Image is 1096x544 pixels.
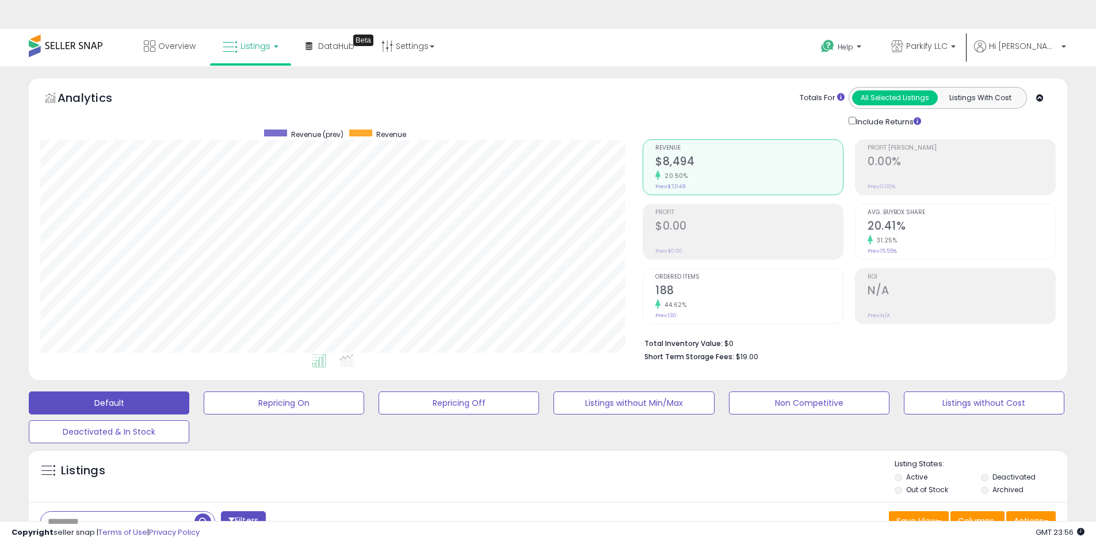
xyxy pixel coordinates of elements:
a: Listings [214,29,287,63]
i: Get Help [820,39,835,54]
h2: N/A [868,284,1055,299]
span: Help [838,42,853,52]
p: Listing States: [895,459,1067,470]
div: Tooltip anchor [353,35,373,46]
button: Actions [1006,511,1056,531]
span: Profit [PERSON_NAME] [868,145,1055,151]
button: Repricing On [204,391,364,414]
b: Total Inventory Value: [644,338,723,348]
a: DataHub [297,29,363,63]
small: Prev: $0.00 [655,248,682,254]
small: Prev: 15.55% [868,248,897,254]
h2: 0.00% [868,155,1055,170]
div: Totals For [800,93,845,104]
label: Deactivated [992,472,1036,482]
span: $19.00 [736,351,758,362]
span: Profit [655,210,843,216]
span: Hi [PERSON_NAME] [989,40,1058,52]
label: Active [906,472,927,482]
span: Revenue (prev) [291,130,343,139]
h2: 188 [655,284,843,299]
div: Include Returns [840,115,935,128]
button: Non Competitive [729,391,889,414]
div: seller snap | | [12,527,200,538]
h5: Listings [61,463,105,479]
span: Listings [240,40,270,52]
button: Columns [950,511,1005,531]
small: 31.25% [873,236,897,245]
button: Save View [889,511,949,531]
span: DataHub [318,40,354,52]
h2: $0.00 [655,219,843,235]
span: Revenue [655,145,843,151]
b: Short Term Storage Fees: [644,352,734,362]
a: Help [812,31,873,66]
label: Out of Stock [906,485,948,494]
span: Overview [158,40,196,52]
button: Repricing Off [379,391,539,414]
span: Parkify LLC [906,40,948,52]
button: All Selected Listings [852,90,938,105]
button: Deactivated & In Stock [29,420,189,443]
span: Columns [958,515,994,527]
small: Prev: 0.00% [868,183,895,190]
h2: $8,494 [655,155,843,170]
a: Parkify LLC [883,29,964,66]
a: Hi [PERSON_NAME] [974,40,1066,66]
small: 20.50% [660,172,688,180]
a: Settings [373,29,443,63]
small: Prev: 130 [655,312,677,319]
button: Listings without Min/Max [553,391,714,414]
span: Revenue [376,130,406,139]
h2: 20.41% [868,219,1055,235]
button: Filters [221,511,266,531]
span: 2025-10-14 23:56 GMT [1036,527,1084,538]
button: Listings without Cost [904,391,1064,414]
h5: Analytics [58,90,135,109]
a: Privacy Policy [149,527,200,538]
small: 44.62% [660,300,686,309]
span: Ordered Items [655,274,843,280]
a: Overview [135,29,204,63]
span: ROI [868,274,1055,280]
a: Terms of Use [98,527,147,538]
label: Archived [992,485,1024,494]
span: Avg. Buybox Share [868,210,1055,216]
button: Listings With Cost [937,90,1023,105]
small: Prev: $7,049 [655,183,686,190]
small: Prev: N/A [868,312,890,319]
li: $0 [644,336,1047,349]
strong: Copyright [12,527,54,538]
button: Default [29,391,189,414]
